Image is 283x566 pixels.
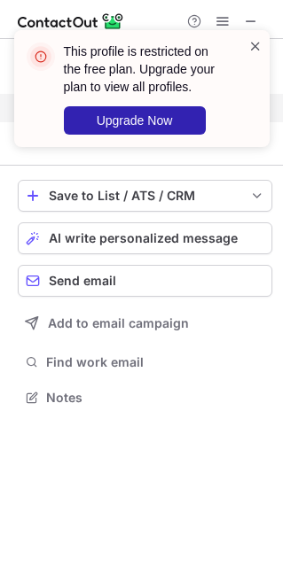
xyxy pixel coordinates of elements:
[46,390,265,406] span: Notes
[46,354,265,370] span: Find work email
[18,350,272,375] button: Find work email
[48,316,189,330] span: Add to email campaign
[18,11,124,32] img: ContactOut v5.3.10
[18,180,272,212] button: save-profile-one-click
[49,189,241,203] div: Save to List / ATS / CRM
[27,43,55,71] img: error
[49,274,116,288] span: Send email
[49,231,238,245] span: AI write personalized message
[64,106,206,135] button: Upgrade Now
[18,307,272,339] button: Add to email campaign
[18,265,272,297] button: Send email
[18,385,272,410] button: Notes
[64,43,227,96] header: This profile is restricted on the free plan. Upgrade your plan to view all profiles.
[18,222,272,254] button: AI write personalized message
[97,113,173,128] span: Upgrade Now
